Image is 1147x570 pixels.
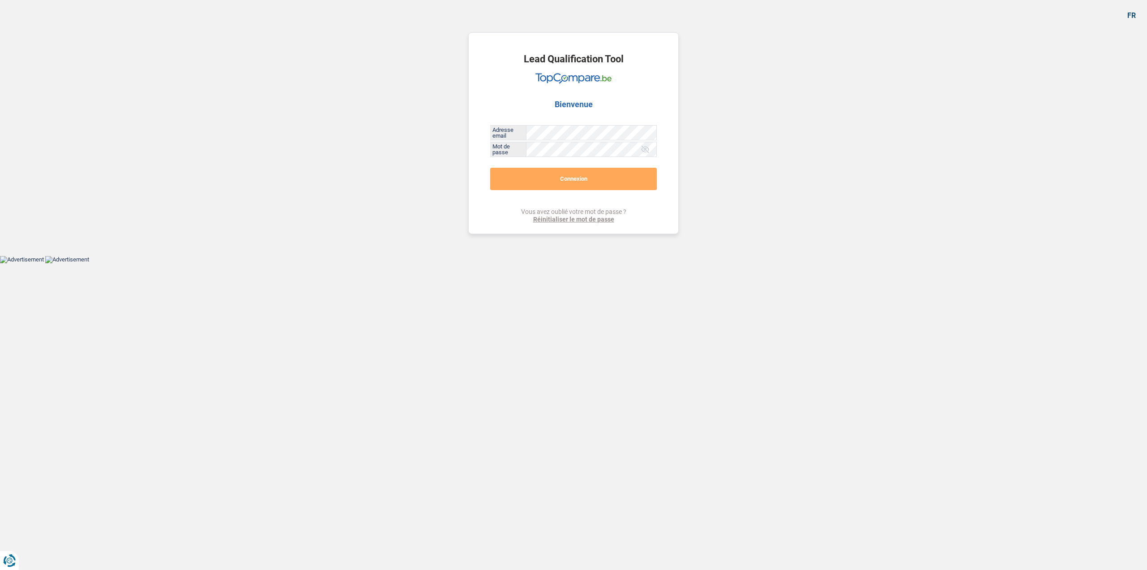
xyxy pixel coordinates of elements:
[1127,11,1136,20] div: fr
[524,54,624,64] h1: Lead Qualification Tool
[45,256,89,263] img: Advertisement
[521,208,626,223] div: Vous avez oublié votre mot de passe ?
[490,142,526,157] label: Mot de passe
[535,73,612,84] img: TopCompare Logo
[555,100,593,109] h2: Bienvenue
[490,126,526,140] label: Adresse email
[490,168,657,190] button: Connexion
[521,216,626,223] a: Réinitialiser le mot de passe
